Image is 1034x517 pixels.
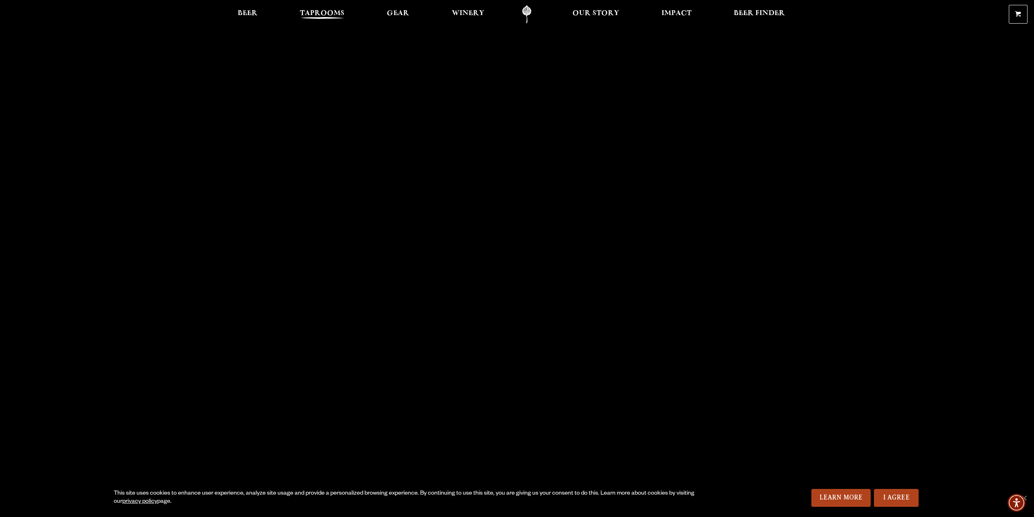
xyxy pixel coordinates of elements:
span: Our Story [572,10,619,17]
span: Impact [661,10,692,17]
span: Winery [452,10,484,17]
a: Impact [656,5,697,24]
a: Gear [382,5,414,24]
a: Learn More [811,489,871,507]
a: Odell Home [512,5,542,24]
a: Beer [232,5,263,24]
div: This site uses cookies to enhance user experience, analyze site usage and provide a personalized ... [114,490,710,506]
span: Beer Finder [734,10,785,17]
span: Beer [238,10,258,17]
a: I Agree [874,489,919,507]
a: Taprooms [295,5,350,24]
a: Winery [447,5,490,24]
a: privacy policy [122,499,157,505]
span: Taprooms [300,10,345,17]
span: Gear [387,10,409,17]
a: Beer Finder [728,5,790,24]
a: Our Story [567,5,624,24]
div: Accessibility Menu [1008,494,1025,512]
